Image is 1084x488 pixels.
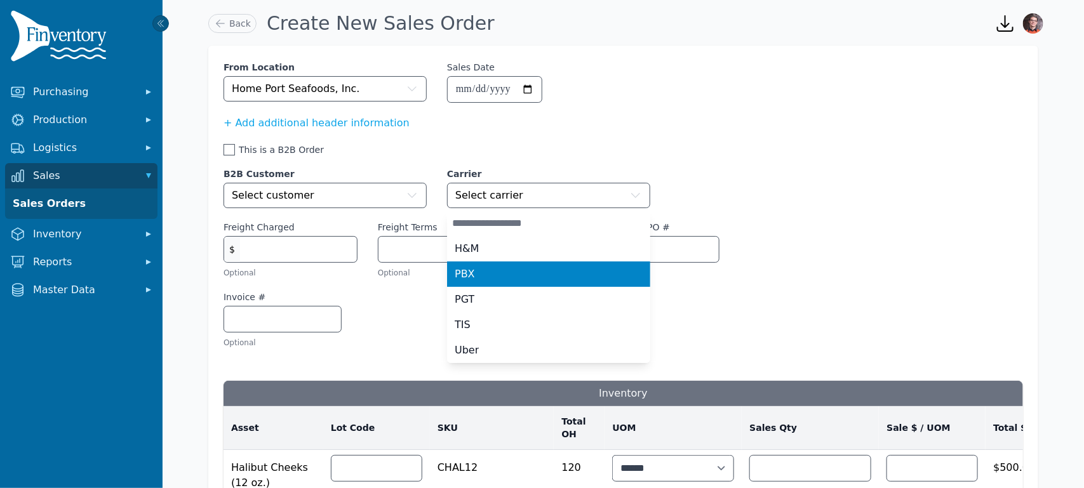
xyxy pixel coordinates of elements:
[455,343,479,358] span: Uber
[33,112,135,128] span: Production
[378,221,438,234] label: Freight Terms
[33,227,135,242] span: Inventory
[224,221,295,234] label: Freight Charged
[438,421,547,434] a: SKU
[601,268,719,278] div: Optional
[224,381,1023,406] h3: Inventory
[267,12,495,35] h1: Create New Sales Order
[33,282,135,298] span: Master Data
[447,183,650,208] button: Select carrier
[224,61,427,74] label: From Location
[224,183,427,208] button: Select customer
[5,277,157,303] button: Master Data
[224,268,358,278] div: Optional
[33,168,135,183] span: Sales
[33,84,135,100] span: Purchasing
[10,10,112,67] img: Finventory
[455,292,474,307] span: PGT
[5,79,157,105] button: Purchasing
[224,76,427,102] button: Home Port Seafoods, Inc.
[447,211,650,236] input: Select carrier
[1023,13,1043,34] img: Nathaniel Brooks
[224,115,410,131] button: + Add additional header information
[5,135,157,161] button: Logistics
[33,140,135,155] span: Logistics
[605,406,742,450] th: UOM
[224,338,342,348] div: Optional
[239,143,324,156] span: This is a B2B Order
[455,267,475,282] span: PBX
[232,188,314,203] span: Select customer
[455,241,479,256] span: H&M
[455,188,523,203] span: Select carrier
[5,249,157,275] button: Reports
[208,14,257,33] a: Back
[447,160,650,363] ul: Select carrier
[378,268,581,278] div: Optional
[224,291,265,303] label: Invoice #
[447,61,495,74] label: Sales Date
[879,406,986,450] th: Sale $ / UOM
[447,168,650,180] label: Carrier
[232,81,360,96] span: Home Port Seafoods, Inc.
[231,421,316,434] a: Asset
[5,163,157,188] button: Sales
[323,406,430,450] th: Lot Code
[8,191,155,216] a: Sales Orders
[554,406,605,450] th: Total OH
[224,168,427,180] label: B2B Customer
[455,317,471,333] span: TIS
[5,221,157,247] button: Inventory
[33,254,135,270] span: Reports
[986,406,1043,450] th: Total $
[742,406,879,450] th: Sales Qty
[5,107,157,133] button: Production
[224,237,240,262] span: $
